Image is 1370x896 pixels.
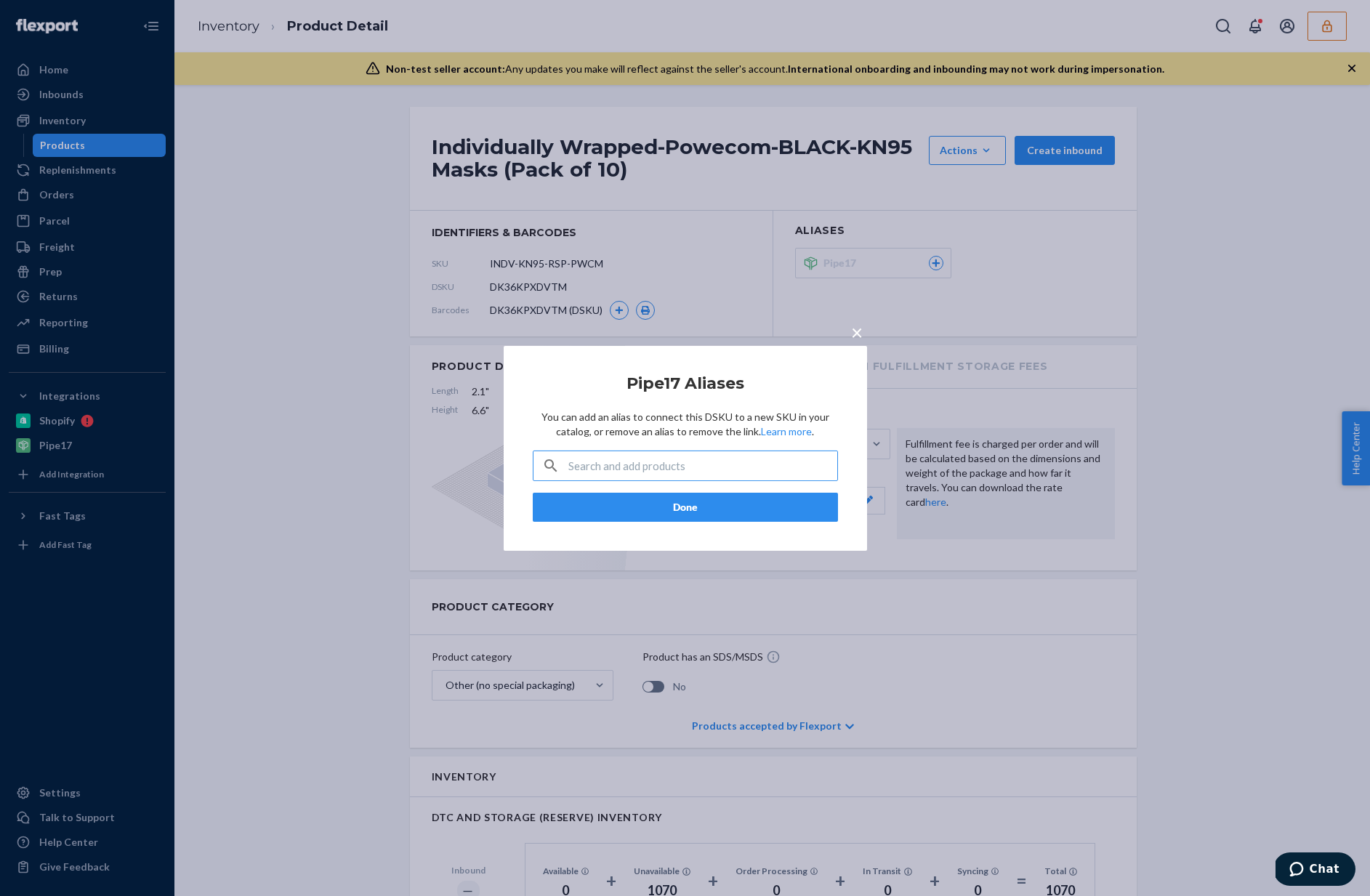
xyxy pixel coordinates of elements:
span: × [851,319,863,344]
a: Learn more [761,425,812,437]
button: Done [533,493,838,522]
iframe: Opens a widget where you can chat to one of our agents [1276,852,1355,889]
input: Search and add products [568,451,837,480]
p: You can add an alias to connect this DSKU to a new SKU in your catalog, or remove an alias to rem... [533,410,838,439]
h2: Pipe17 Aliases [533,374,838,392]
